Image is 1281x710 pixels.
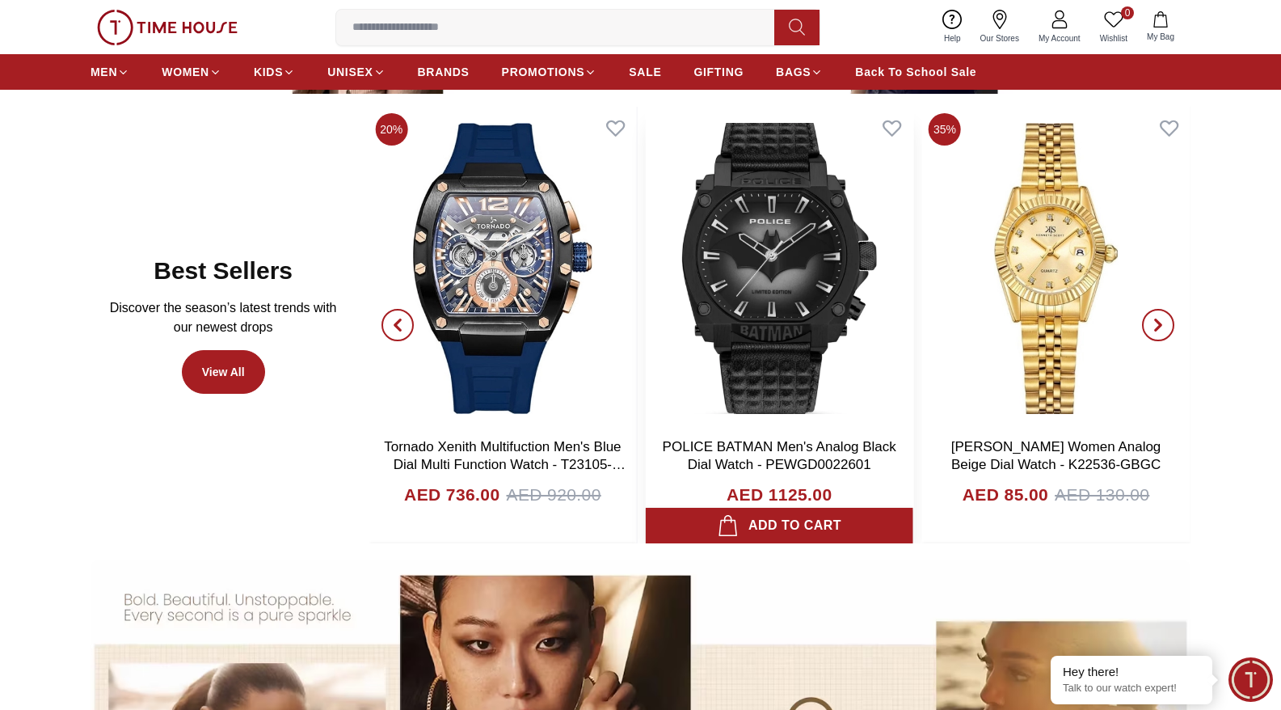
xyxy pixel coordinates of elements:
[1137,8,1184,46] button: My Bag
[855,57,976,87] a: Back To School Sale
[693,64,744,80] span: GIFTING
[327,57,385,87] a: UNISEX
[855,64,976,80] span: Back To School Sale
[1032,32,1087,44] span: My Account
[646,107,913,430] img: POLICE BATMAN Men's Analog Black Dial Watch - PEWGD0022601
[922,107,1190,430] img: Kenneth Scott Women Analog Beige Dial Watch - K22536-GBGC
[929,113,961,146] span: 35%
[727,482,832,508] h4: AED 1125.00
[162,57,221,87] a: WOMEN
[951,439,1161,472] a: [PERSON_NAME] Women Analog Beige Dial Watch - K22536-GBGC
[974,32,1026,44] span: Our Stores
[1140,31,1181,43] span: My Bag
[502,64,585,80] span: PROMOTIONS
[404,482,499,508] h4: AED 736.00
[506,482,600,508] span: AED 920.00
[91,64,117,80] span: MEN
[154,256,293,285] h2: Best Sellers
[934,6,971,48] a: Help
[717,514,841,537] div: Add to cart
[971,6,1029,48] a: Our Stores
[418,57,470,87] a: BRANDS
[103,298,343,337] p: Discover the season’s latest trends with our newest drops
[1121,6,1134,19] span: 0
[663,439,896,472] a: POLICE BATMAN Men's Analog Black Dial Watch - PEWGD0022601
[629,64,661,80] span: SALE
[938,32,967,44] span: Help
[1055,482,1149,508] span: AED 130.00
[1228,657,1273,702] div: Chat Widget
[254,57,295,87] a: KIDS
[1063,682,1200,695] p: Talk to our watch expert!
[776,64,811,80] span: BAGS
[963,482,1048,508] h4: AED 85.00
[182,350,265,394] a: View All
[629,57,661,87] a: SALE
[776,57,823,87] a: BAGS
[369,107,636,430] img: Tornado Xenith Multifuction Men's Blue Dial Multi Function Watch - T23105-BSNNK
[1093,32,1134,44] span: Wishlist
[97,10,238,45] img: ...
[384,439,626,490] a: Tornado Xenith Multifuction Men's Blue Dial Multi Function Watch - T23105-BSNNK
[646,508,913,543] button: Add to cart
[162,64,209,80] span: WOMEN
[254,64,283,80] span: KIDS
[1063,664,1200,680] div: Hey there!
[418,64,470,80] span: BRANDS
[91,57,129,87] a: MEN
[1090,6,1137,48] a: 0Wishlist
[327,64,373,80] span: UNISEX
[693,57,744,87] a: GIFTING
[502,57,597,87] a: PROMOTIONS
